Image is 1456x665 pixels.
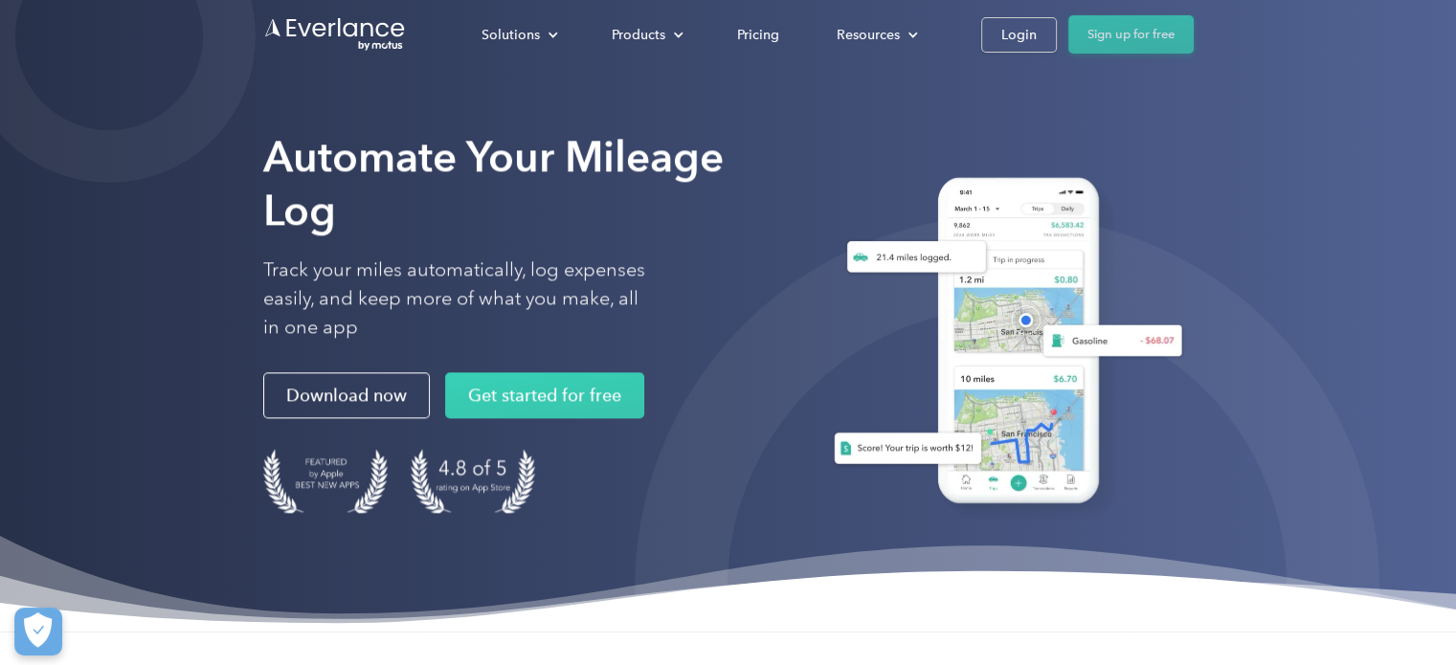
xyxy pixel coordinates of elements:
[811,163,1194,525] img: Everlance, mileage tracker app, expense tracking app
[411,449,535,513] img: 4.9 out of 5 stars on the app store
[737,23,779,47] div: Pricing
[1001,23,1037,47] div: Login
[818,18,933,52] div: Resources
[462,18,573,52] div: Solutions
[981,17,1057,53] a: Login
[718,18,798,52] a: Pricing
[263,372,430,418] a: Download now
[263,449,388,513] img: Badge for Featured by Apple Best New Apps
[612,23,665,47] div: Products
[1068,15,1194,54] a: Sign up for free
[263,255,646,342] p: Track your miles automatically, log expenses easily, and keep more of what you make, all in one app
[837,23,900,47] div: Resources
[263,131,724,235] strong: Automate Your Mileage Log
[445,372,644,418] a: Get started for free
[482,23,540,47] div: Solutions
[14,608,62,655] button: Cookies Settings
[593,18,699,52] div: Products
[263,16,407,53] a: Go to homepage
